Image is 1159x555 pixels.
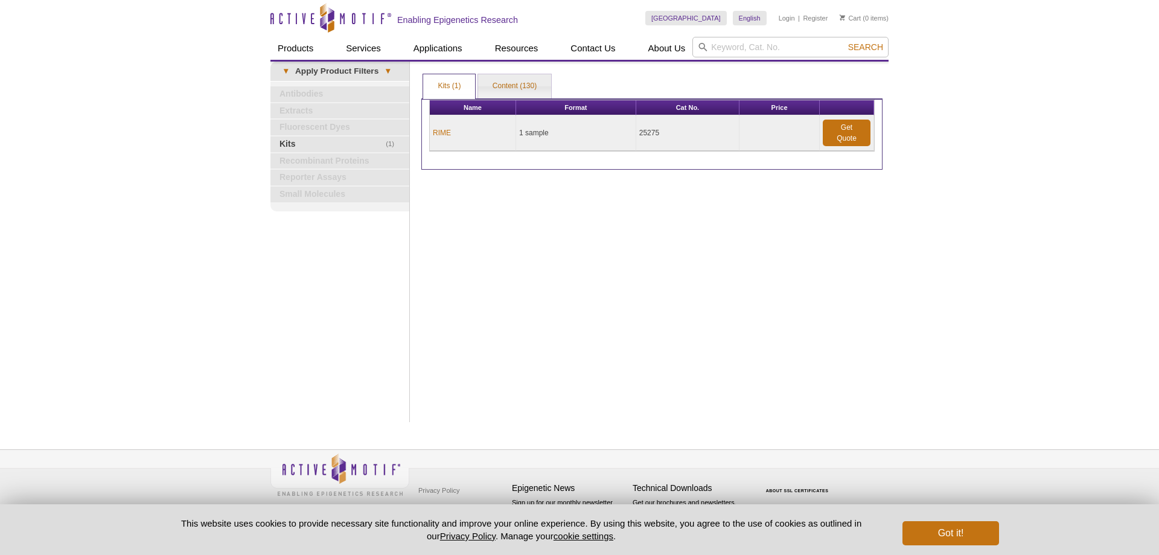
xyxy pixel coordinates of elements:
a: Contact Us [563,37,622,60]
th: Price [739,100,820,115]
p: This website uses cookies to provide necessary site functionality and improve your online experie... [160,517,883,542]
p: Sign up for our monthly newsletter highlighting recent publications in the field of epigenetics. [512,498,627,539]
table: Click to Verify - This site chose Symantec SSL for secure e-commerce and confidential communicati... [753,471,844,498]
h2: Enabling Epigenetics Research [397,14,518,25]
a: Reporter Assays [270,170,409,185]
input: Keyword, Cat. No. [692,37,889,57]
a: Privacy Policy [440,531,496,541]
a: [GEOGRAPHIC_DATA] [645,11,727,25]
a: Login [779,14,795,22]
th: Name [430,100,516,115]
a: Recombinant Proteins [270,153,409,169]
img: Active Motif, [270,450,409,499]
li: | [798,11,800,25]
td: 1 sample [516,115,636,151]
a: Get Quote [823,120,870,146]
a: Resources [488,37,546,60]
span: ▾ [276,66,295,77]
a: ABOUT SSL CERTIFICATES [766,489,829,493]
button: cookie settings [554,531,613,541]
p: Get our brochures and newsletters, or request them by mail. [633,498,747,528]
a: Antibodies [270,86,409,102]
a: Extracts [270,103,409,119]
a: ▾Apply Product Filters▾ [270,62,409,81]
a: Privacy Policy [415,481,462,499]
a: About Us [641,37,693,60]
a: Products [270,37,321,60]
a: Terms & Conditions [415,499,479,518]
h4: Technical Downloads [633,483,747,493]
a: Fluorescent Dyes [270,120,409,135]
span: (1) [386,136,401,152]
img: Your Cart [840,14,845,21]
a: Small Molecules [270,187,409,202]
a: Content (130) [478,74,551,98]
th: Format [516,100,636,115]
td: 25275 [636,115,739,151]
button: Got it! [902,521,999,545]
a: Cart [840,14,861,22]
button: Search [845,42,887,53]
a: Services [339,37,388,60]
a: RIME [433,127,451,138]
a: Kits (1) [423,74,475,98]
a: Register [803,14,828,22]
a: English [733,11,767,25]
th: Cat No. [636,100,739,115]
li: (0 items) [840,11,889,25]
span: Search [848,42,883,52]
span: ▾ [378,66,397,77]
a: Applications [406,37,470,60]
a: (1)Kits [270,136,409,152]
h4: Epigenetic News [512,483,627,493]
